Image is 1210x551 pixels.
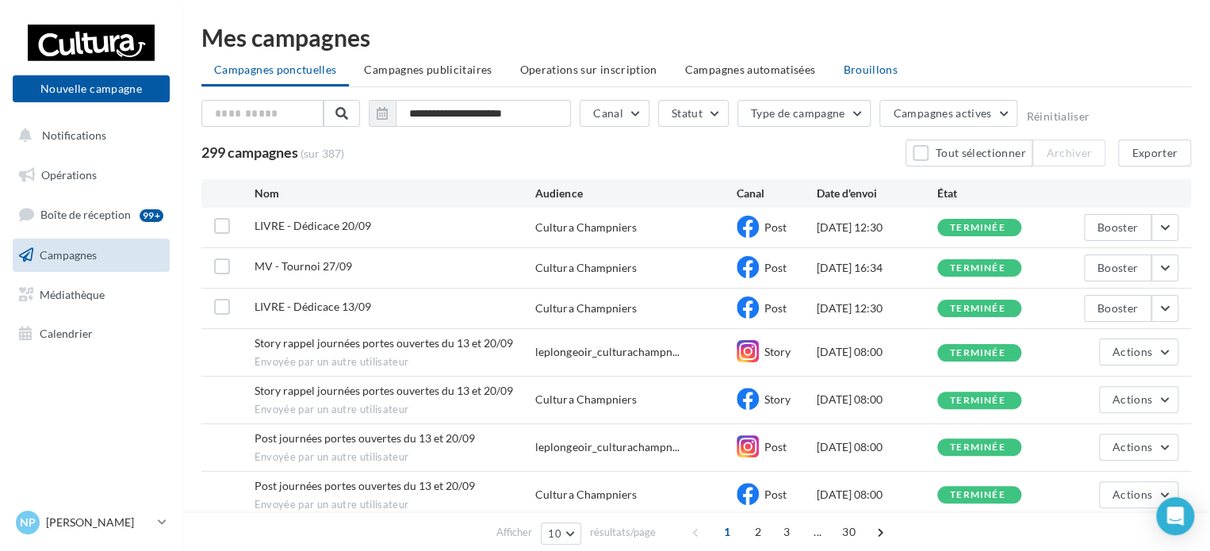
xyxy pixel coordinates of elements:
a: Calendrier [10,317,173,350]
div: Cultura Champniers [535,220,636,235]
span: Post journées portes ouvertes du 13 et 20/09 [255,479,475,492]
div: Cultura Champniers [535,487,636,503]
span: Envoyée par un autre utilisateur [255,403,536,417]
span: MV - Tournoi 27/09 [255,259,352,273]
div: terminée [950,263,1005,274]
span: Afficher [496,525,532,540]
span: Post [764,301,787,315]
span: Campagnes publicitaires [364,63,492,76]
div: [DATE] 16:34 [817,260,937,276]
span: 299 campagnes [201,143,298,161]
a: Boîte de réception99+ [10,197,173,231]
a: Campagnes [10,239,173,272]
span: 1 [714,519,740,545]
div: Open Intercom Messenger [1156,497,1194,535]
span: (sur 387) [301,146,344,162]
span: Boîte de réception [40,208,131,221]
button: Type de campagne [737,100,871,127]
a: Médiathèque [10,278,173,312]
div: [DATE] 08:00 [817,487,937,503]
div: Mes campagnes [201,25,1191,49]
span: Story [764,392,791,406]
button: Canal [580,100,649,127]
span: Envoyée par un autre utilisateur [255,498,536,512]
div: Cultura Champniers [535,260,636,276]
button: Actions [1099,339,1178,365]
span: Envoyée par un autre utilisateur [255,355,536,369]
button: Tout sélectionner [906,140,1032,166]
button: Actions [1099,386,1178,413]
div: terminée [950,304,1005,314]
div: terminée [950,223,1005,233]
div: Nom [255,186,536,201]
span: 30 [836,519,862,545]
div: [DATE] 08:00 [817,439,937,455]
span: ... [805,519,830,545]
span: Brouillons [843,63,898,76]
div: État [937,186,1058,201]
span: Operations sur inscription [519,63,657,76]
button: Booster [1084,254,1151,281]
p: [PERSON_NAME] [46,515,151,530]
div: Cultura Champniers [535,392,636,408]
span: Campagnes [40,248,97,262]
div: terminée [950,396,1005,406]
span: Story rappel journées portes ouvertes du 13 et 20/09 [255,336,513,350]
span: Story [764,345,791,358]
button: Réinitialiser [1026,110,1089,123]
span: Post [764,220,787,234]
button: Booster [1084,214,1151,241]
span: Envoyée par un autre utilisateur [255,450,536,465]
span: NP [20,515,36,530]
span: Story rappel journées portes ouvertes du 13 et 20/09 [255,384,513,397]
span: Actions [1112,488,1152,501]
div: [DATE] 12:30 [817,300,937,316]
span: Post [764,488,787,501]
div: 99+ [140,209,163,222]
span: Médiathèque [40,287,105,300]
span: 2 [745,519,771,545]
div: terminée [950,442,1005,453]
div: terminée [950,490,1005,500]
div: Date d'envoi [817,186,937,201]
button: 10 [541,522,581,545]
button: Notifications [10,119,167,152]
span: Actions [1112,392,1152,406]
span: Actions [1112,345,1152,358]
span: LIVRE - Dédicace 13/09 [255,300,371,313]
div: [DATE] 12:30 [817,220,937,235]
span: Post [764,261,787,274]
span: Campagnes automatisées [685,63,816,76]
span: Post [764,440,787,453]
span: leplongeoir_culturachampn... [535,344,679,360]
a: Opérations [10,159,173,192]
button: Booster [1084,295,1151,322]
span: LIVRE - Dédicace 20/09 [255,219,371,232]
button: Campagnes actives [879,100,1017,127]
div: Canal [737,186,817,201]
button: Exporter [1118,140,1191,166]
span: Calendrier [40,327,93,340]
span: Post journées portes ouvertes du 13 et 20/09 [255,431,475,445]
span: 10 [548,527,561,540]
a: NP [PERSON_NAME] [13,507,170,538]
span: Campagnes actives [893,106,991,120]
button: Statut [658,100,729,127]
button: Archiver [1032,140,1105,166]
span: Actions [1112,440,1152,453]
span: Opérations [41,168,97,182]
button: Nouvelle campagne [13,75,170,102]
span: Notifications [42,128,106,142]
div: Cultura Champniers [535,300,636,316]
div: terminée [950,348,1005,358]
div: [DATE] 08:00 [817,392,937,408]
div: [DATE] 08:00 [817,344,937,360]
span: 3 [774,519,799,545]
button: Actions [1099,481,1178,508]
div: Audience [535,186,736,201]
button: Actions [1099,434,1178,461]
span: résultats/page [590,525,656,540]
span: leplongeoir_culturachampn... [535,439,679,455]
